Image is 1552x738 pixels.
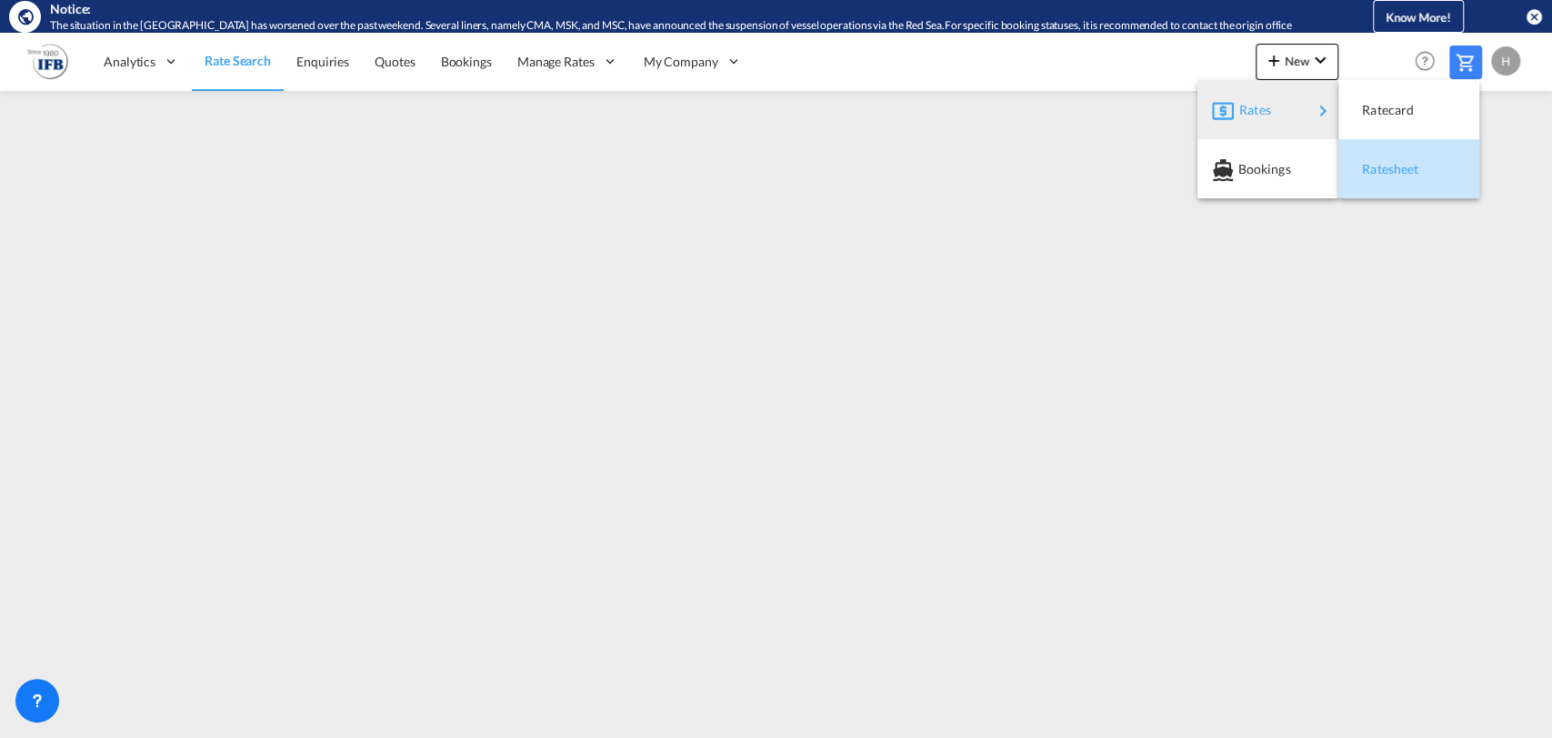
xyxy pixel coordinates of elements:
[1362,92,1382,128] span: Ratecard
[1237,151,1257,187] span: Bookings
[1239,92,1261,128] span: Rates
[1353,87,1465,133] div: Ratecard
[1353,147,1465,192] div: Ratesheet
[1197,139,1338,198] button: Bookings
[1312,100,1334,122] md-icon: icon-chevron-right
[1212,147,1324,192] div: Bookings
[1362,151,1382,187] span: Ratesheet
